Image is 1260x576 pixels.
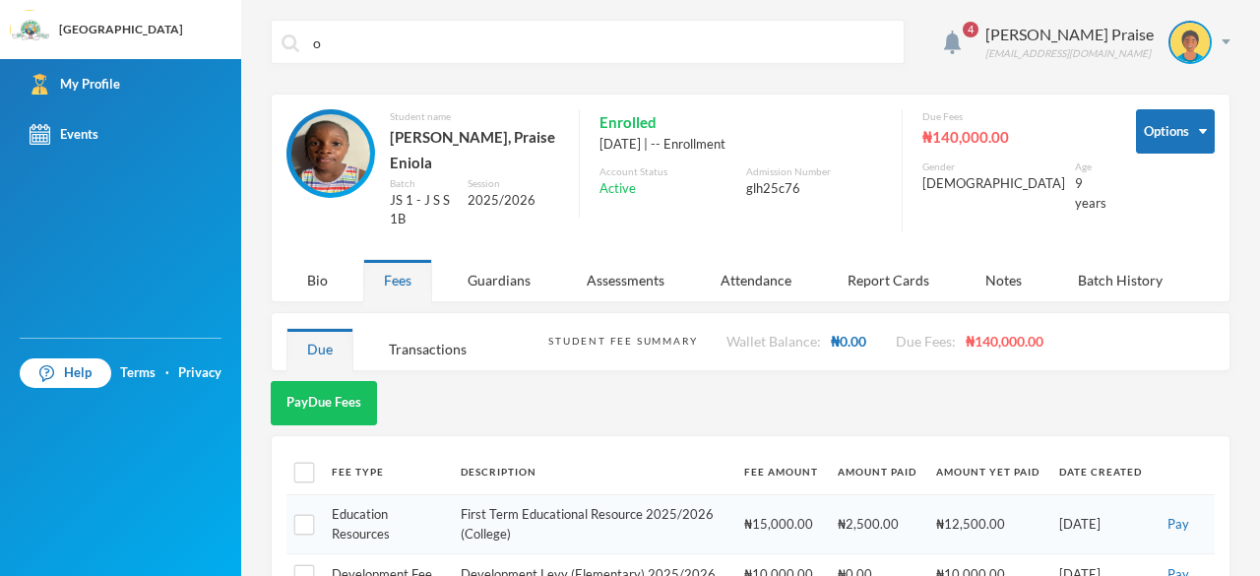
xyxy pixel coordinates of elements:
div: · [165,363,169,383]
div: Transactions [368,328,487,370]
a: Privacy [178,363,221,383]
div: [GEOGRAPHIC_DATA] [59,21,183,38]
div: JS 1 - J S S 1B [390,191,453,229]
div: Student Fee Summary [548,334,697,349]
div: [DEMOGRAPHIC_DATA] [922,174,1065,194]
div: glh25c76 [746,179,882,199]
input: Search [311,21,894,65]
div: 9 years [1075,174,1106,213]
div: Notes [965,259,1042,301]
div: Batch [390,176,453,191]
img: search [282,34,299,52]
img: STUDENT [1170,23,1210,62]
button: PayDue Fees [271,381,377,425]
div: ₦140,000.00 [922,124,1106,150]
div: [PERSON_NAME], Praise Eniola [390,124,559,176]
div: Batch History [1057,259,1183,301]
span: Due Fees: [896,333,956,350]
span: Enrolled [599,109,657,135]
span: Active [599,179,636,199]
div: Age [1075,160,1106,174]
img: logo [11,11,50,50]
div: Due Fees [922,109,1106,124]
div: Guardians [447,259,551,301]
th: Date Created [1049,451,1152,495]
div: Report Cards [827,259,950,301]
div: [PERSON_NAME] Praise [985,23,1154,46]
button: Pay [1162,514,1195,536]
div: Student name [390,109,559,124]
td: [DATE] [1049,495,1152,554]
div: 2025/2026 [468,191,560,211]
button: Options [1136,109,1215,154]
div: [EMAIL_ADDRESS][DOMAIN_NAME] [985,46,1154,61]
div: Fees [363,259,432,301]
a: Help [20,358,111,388]
td: ₦12,500.00 [926,495,1049,554]
th: Description [451,451,734,495]
th: Amount Paid [828,451,926,495]
div: Events [30,124,98,145]
div: Session [468,176,560,191]
a: Terms [120,363,156,383]
div: Assessments [566,259,685,301]
td: First Term Educational Resource 2025/2026 (College) [451,495,734,554]
span: ₦140,000.00 [966,333,1043,350]
div: Admission Number [746,164,882,179]
td: Education Resources [322,495,451,554]
div: Bio [286,259,348,301]
span: 4 [963,22,978,37]
th: Amount Yet Paid [926,451,1049,495]
div: My Profile [30,74,120,95]
span: Wallet Balance: [726,333,821,350]
td: ₦15,000.00 [734,495,828,554]
div: Gender [922,160,1065,174]
th: Fee Amount [734,451,828,495]
span: ₦0.00 [831,333,866,350]
img: STUDENT [291,114,370,193]
div: Due [286,328,353,370]
div: Account Status [599,164,735,179]
div: [DATE] | -- Enrollment [599,135,882,155]
th: Fee Type [322,451,451,495]
div: Attendance [700,259,812,301]
td: ₦2,500.00 [828,495,926,554]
